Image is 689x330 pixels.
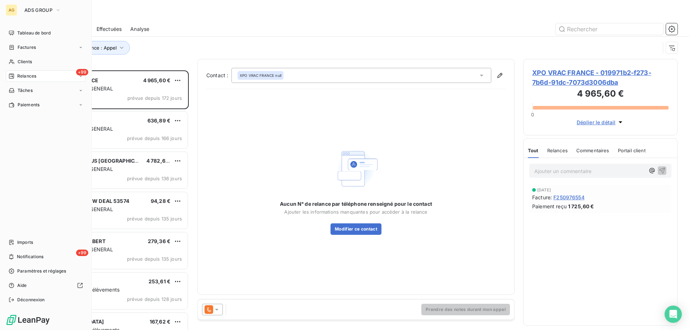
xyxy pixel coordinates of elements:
span: 94,28 € [151,198,170,204]
span: Factures [18,44,36,51]
span: +99 [76,250,88,256]
span: +99 [76,69,88,75]
span: F250976554 [553,194,585,201]
span: 4 965,60 € [143,77,171,83]
span: Tâches [18,87,33,94]
span: 0 [531,112,534,117]
span: XPO VRAC FRANCE null [240,73,281,78]
span: 636,89 € [147,117,170,124]
img: Logo LeanPay [6,314,50,326]
span: Facture : [532,194,552,201]
button: Prendre des notes durant mon appel [421,304,510,315]
span: [DATE] [537,188,551,192]
span: Paiement reçu [532,203,567,210]
div: AG [6,4,17,16]
span: Ajouter les informations manquantes pour accéder à la relance [284,209,427,215]
span: 1 725,60 € [568,203,594,210]
span: Tout [528,148,539,153]
span: ADS GROUP [24,7,52,13]
span: 253,61 € [149,278,170,284]
span: Imports [17,239,33,246]
span: Notifications [17,254,43,260]
span: prévue depuis 135 jours [127,256,182,262]
a: Aide [6,280,86,291]
span: Aide [17,282,27,289]
input: Rechercher [556,23,663,35]
span: Déplier le détail [577,118,616,126]
span: Clients [18,59,32,65]
div: grid [34,70,189,330]
span: 279,36 € [148,238,170,244]
h3: 4 965,60 € [532,87,669,102]
span: prévue depuis 166 jours [127,135,182,141]
span: Déconnexion [17,297,45,303]
span: 167,62 € [150,319,170,325]
span: Commentaires [576,148,609,153]
span: 4 782,66 € [146,158,174,164]
span: Paiements [18,102,39,108]
div: Open Intercom Messenger [665,306,682,323]
span: Portail client [618,148,646,153]
img: Empty state [333,146,379,192]
span: prévue depuis 128 jours [127,296,182,302]
span: Aucun N° de relance par téléphone renseigné pour le contact [280,200,432,208]
span: prévue depuis 135 jours [127,216,182,222]
span: MAN TRUCK & BUS [GEOGRAPHIC_DATA] [51,158,152,164]
span: Tableau de bord [17,30,51,36]
span: Effectuées [97,25,122,33]
span: Relances [547,148,568,153]
span: Analyse [130,25,149,33]
span: Paramètres et réglages [17,268,66,274]
button: Déplier le détail [575,118,627,126]
button: Modifier ce contact [331,223,381,235]
span: prévue depuis 136 jours [127,176,182,181]
span: Relances [17,73,36,79]
span: XPO VRAC FRANCE - 019971b2-f273-7b6d-91dc-7073d3006dba [532,68,669,87]
label: Contact : [206,72,231,79]
span: prévue depuis 172 jours [127,95,182,101]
